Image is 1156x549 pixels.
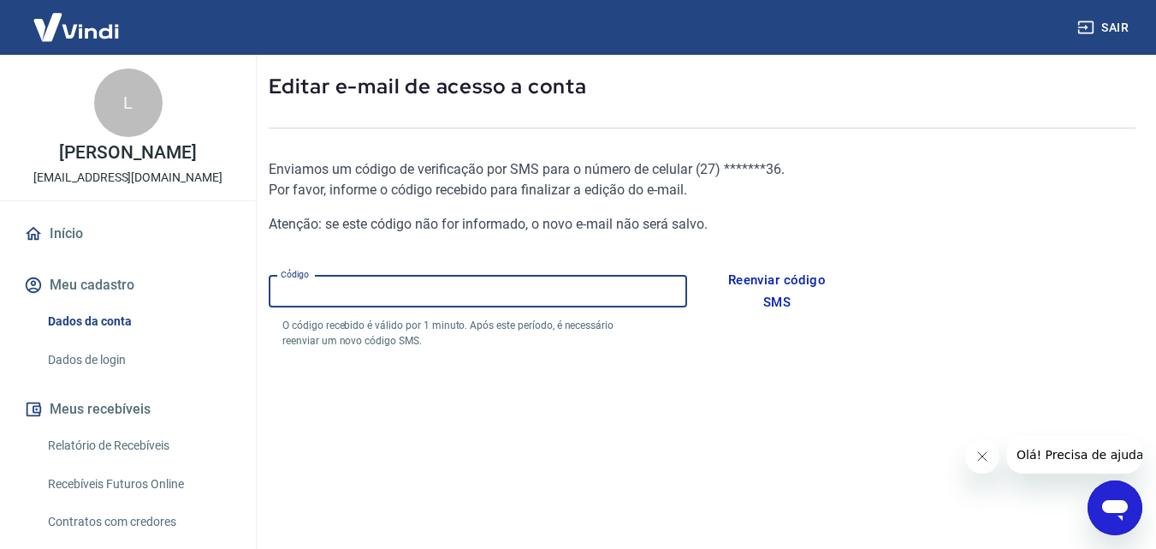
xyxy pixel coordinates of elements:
p: O código recebido é válido por 1 minuto. Após este período, é necessário reenviar um novo código ... [282,318,619,349]
p: Atenção: se este código não for informado, o novo e-mail não será salvo. [269,214,846,235]
img: Vindi [21,1,132,53]
span: Olá! Precisa de ajuda? [10,12,144,26]
label: Código [281,268,309,281]
a: Início [21,215,235,253]
a: Recebíveis Futuros Online [41,467,235,502]
div: L [94,69,163,137]
a: Dados de login [41,343,235,378]
button: Reenviar código SMS [708,262,847,321]
p: Editar e-mail de acesso a conta [269,73,1135,100]
button: Meu cadastro [21,266,235,304]
iframe: Mensagem da empresa [1006,436,1142,474]
a: Relatório de Recebíveis [41,428,235,463]
button: Meus recebíveis [21,391,235,428]
p: Enviamos um código de verificação por SMS para o número de celular [269,159,846,180]
a: Contratos com credores [41,504,235,540]
a: Dados da conta [41,304,235,339]
p: [PERSON_NAME] [59,144,196,162]
iframe: Botão para abrir a janela de mensagens [1088,480,1142,535]
iframe: Fechar mensagem [965,439,999,474]
button: Sair [1074,12,1135,44]
p: [EMAIL_ADDRESS][DOMAIN_NAME] [33,169,222,187]
p: Por favor, informe o código recebido para finalizar a edição do e-mail. [269,180,846,200]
